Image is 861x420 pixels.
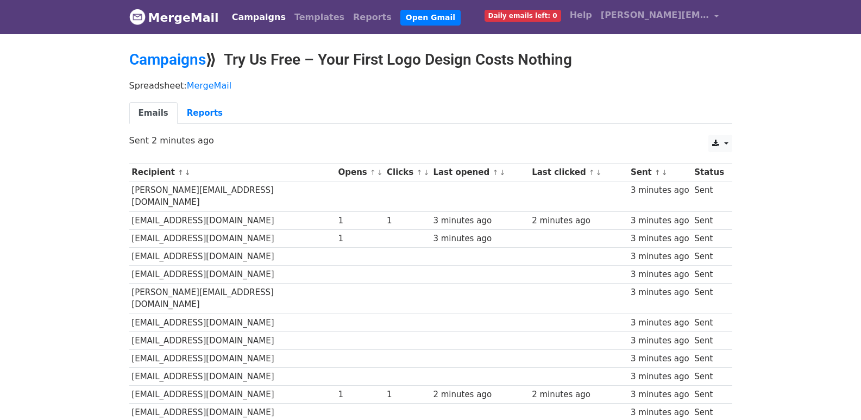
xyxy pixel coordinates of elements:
a: MergeMail [129,6,219,29]
td: Sent [692,368,726,386]
a: ↑ [178,168,184,177]
img: MergeMail logo [129,9,146,25]
a: Reports [178,102,232,124]
div: 2 minutes ago [532,215,625,227]
a: Reports [349,7,396,28]
a: ↑ [492,168,498,177]
td: [EMAIL_ADDRESS][DOMAIN_NAME] [129,331,336,349]
a: [PERSON_NAME][EMAIL_ADDRESS][DOMAIN_NAME] [596,4,724,30]
p: Spreadsheet: [129,80,732,91]
div: 3 minutes ago [631,184,689,197]
a: ↑ [370,168,376,177]
td: [EMAIL_ADDRESS][DOMAIN_NAME] [129,314,336,331]
a: Campaigns [228,7,290,28]
th: Last opened [431,164,530,181]
div: 3 minutes ago [631,250,689,263]
div: 3 minutes ago [433,215,526,227]
div: 3 minutes ago [631,406,689,419]
td: Sent [692,181,726,212]
td: [EMAIL_ADDRESS][DOMAIN_NAME] [129,368,336,386]
div: 3 minutes ago [433,233,526,245]
td: Sent [692,314,726,331]
a: ↑ [589,168,595,177]
div: 3 minutes ago [631,353,689,365]
div: 1 [338,233,382,245]
td: Sent [692,386,726,404]
th: Last clicked [529,164,628,181]
td: Sent [692,331,726,349]
td: Sent [692,229,726,247]
a: ↑ [655,168,661,177]
th: Clicks [384,164,430,181]
td: [PERSON_NAME][EMAIL_ADDRESS][DOMAIN_NAME] [129,284,336,314]
td: Sent [692,211,726,229]
td: [EMAIL_ADDRESS][DOMAIN_NAME] [129,211,336,229]
a: ↑ [416,168,422,177]
td: Sent [692,247,726,265]
a: ↓ [596,168,602,177]
div: 1 [338,388,382,401]
div: 2 minutes ago [433,388,526,401]
span: Daily emails left: 0 [485,10,561,22]
th: Recipient [129,164,336,181]
div: 3 minutes ago [631,371,689,383]
div: 1 [387,388,428,401]
a: ↓ [185,168,191,177]
a: Daily emails left: 0 [480,4,565,26]
a: ↓ [662,168,668,177]
th: Status [692,164,726,181]
td: Sent [692,266,726,284]
td: Sent [692,284,726,314]
td: [EMAIL_ADDRESS][DOMAIN_NAME] [129,247,336,265]
div: 2 minutes ago [532,388,625,401]
td: [EMAIL_ADDRESS][DOMAIN_NAME] [129,229,336,247]
div: 3 minutes ago [631,233,689,245]
a: MergeMail [187,80,231,91]
div: 3 minutes ago [631,388,689,401]
td: [EMAIL_ADDRESS][DOMAIN_NAME] [129,349,336,367]
h2: ⟫ Try Us Free – Your First Logo Design Costs Nothing [129,51,732,69]
th: Opens [336,164,385,181]
a: Emails [129,102,178,124]
div: 1 [338,215,382,227]
a: ↓ [423,168,429,177]
a: Templates [290,7,349,28]
div: 3 minutes ago [631,317,689,329]
td: [PERSON_NAME][EMAIL_ADDRESS][DOMAIN_NAME] [129,181,336,212]
a: ↓ [499,168,505,177]
p: Sent 2 minutes ago [129,135,732,146]
a: Campaigns [129,51,206,68]
td: Sent [692,349,726,367]
a: Open Gmail [400,10,461,26]
td: [EMAIL_ADDRESS][DOMAIN_NAME] [129,266,336,284]
a: Help [565,4,596,26]
div: 3 minutes ago [631,215,689,227]
span: [PERSON_NAME][EMAIL_ADDRESS][DOMAIN_NAME] [601,9,709,22]
th: Sent [628,164,692,181]
div: 1 [387,215,428,227]
div: 3 minutes ago [631,268,689,281]
div: 3 minutes ago [631,335,689,347]
a: ↓ [377,168,383,177]
td: [EMAIL_ADDRESS][DOMAIN_NAME] [129,386,336,404]
div: 3 minutes ago [631,286,689,299]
